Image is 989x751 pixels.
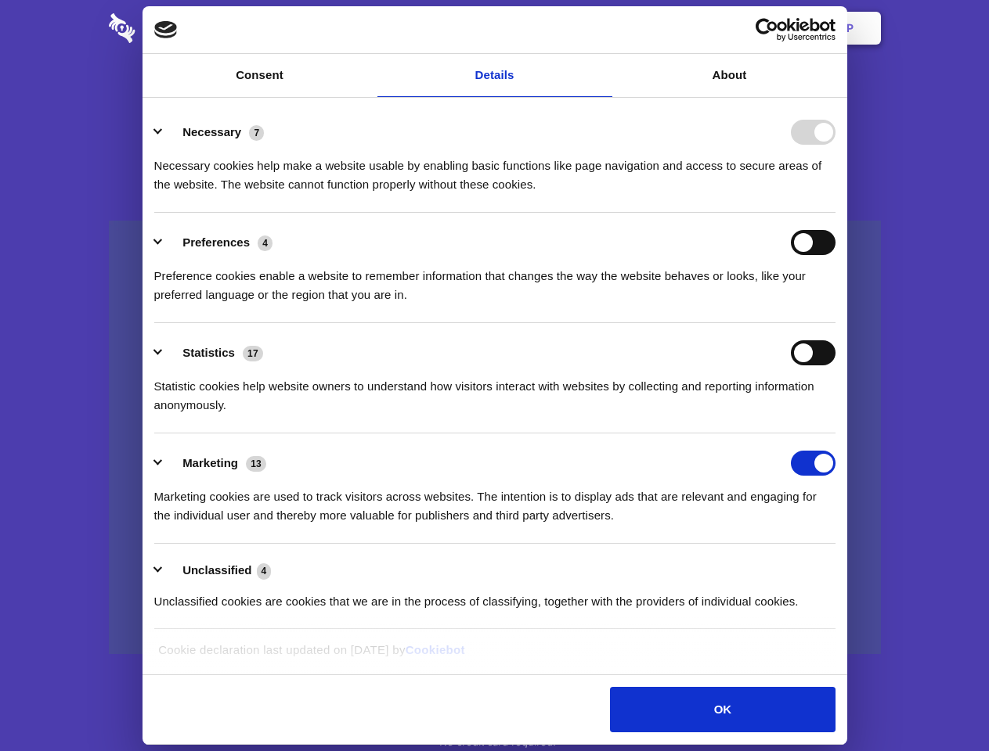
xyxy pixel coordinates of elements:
label: Marketing [182,456,238,469]
div: Statistic cookies help website owners to understand how visitors interact with websites by collec... [154,365,836,415]
button: Necessary (7) [154,120,274,145]
span: 4 [257,563,272,579]
h1: Eliminate Slack Data Loss. [109,70,881,127]
a: Contact [635,4,707,52]
div: Cookie declaration last updated on [DATE] by [146,641,843,671]
button: Unclassified (4) [154,561,281,580]
span: 4 [258,235,273,251]
div: Unclassified cookies are cookies that we are in the process of classifying, together with the pro... [154,580,836,611]
a: Pricing [460,4,528,52]
a: Wistia video thumbnail [109,221,881,655]
span: 13 [246,456,266,472]
button: Preferences (4) [154,230,283,255]
h4: Auto-redaction of sensitive data, encrypted data sharing and self-destructing private chats. Shar... [109,142,881,194]
div: Marketing cookies are used to track visitors across websites. The intention is to display ads tha... [154,476,836,525]
img: logo-wordmark-white-trans-d4663122ce5f474addd5e946df7df03e33cb6a1c49d2221995e7729f52c070b2.svg [109,13,243,43]
div: Necessary cookies help make a website usable by enabling basic functions like page navigation and... [154,145,836,194]
a: About [612,54,847,97]
button: OK [610,687,835,732]
button: Marketing (13) [154,451,276,476]
iframe: Drift Widget Chat Controller [911,673,970,732]
a: Usercentrics Cookiebot - opens in a new window [698,18,836,41]
a: Cookiebot [406,643,465,656]
img: logo [154,21,178,38]
div: Preference cookies enable a website to remember information that changes the way the website beha... [154,255,836,304]
span: 7 [249,125,264,141]
span: 17 [243,346,263,361]
a: Details [377,54,612,97]
a: Login [710,4,778,52]
a: Consent [143,54,377,97]
label: Preferences [182,235,250,249]
label: Statistics [182,346,235,359]
button: Statistics (17) [154,340,273,365]
label: Necessary [182,125,241,138]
